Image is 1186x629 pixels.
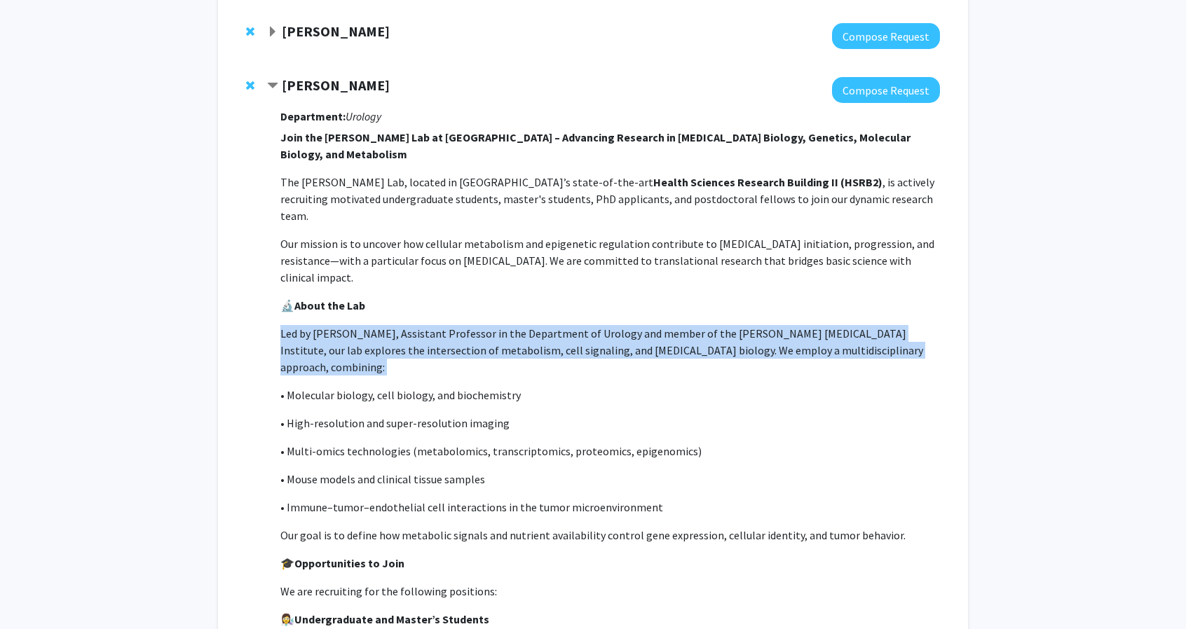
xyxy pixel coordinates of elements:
strong: Undergraduate and Master’s Students [294,612,489,626]
p: • High-resolution and super-resolution imaging [280,415,940,431]
p: 🔬 [280,297,940,314]
strong: About the Lab [294,298,365,312]
p: 👩‍🔬 [280,611,940,628]
span: Remove Jianhua Xiong from bookmarks [246,80,254,91]
strong: Health Sciences Research Building II (HSRB2) [653,175,882,189]
p: Our goal is to define how metabolic signals and nutrient availability control gene expression, ce... [280,527,940,544]
strong: Join the [PERSON_NAME] Lab at [GEOGRAPHIC_DATA] – Advancing Research in [MEDICAL_DATA] Biology, G... [280,130,911,161]
strong: [PERSON_NAME] [282,22,390,40]
p: Led by [PERSON_NAME], Assistant Professor in the Department of Urology and member of the [PERSON_... [280,325,940,375]
p: Our mission is to uncover how cellular metabolism and epigenetic regulation contribute to [MEDICA... [280,235,940,286]
p: • Mouse models and clinical tissue samples [280,471,940,488]
button: Compose Request to Chrystal Paulos [832,23,940,49]
p: • Molecular biology, cell biology, and biochemistry [280,387,940,403]
p: We are recruiting for the following positions: [280,583,940,600]
strong: [PERSON_NAME] [282,76,390,94]
strong: Department: [280,109,346,123]
span: Remove Chrystal Paulos from bookmarks [246,26,254,37]
iframe: Chat [11,566,60,618]
strong: Opportunities to Join [294,556,404,570]
i: Urology [346,109,381,123]
p: • Multi-omics technologies (metabolomics, transcriptomics, proteomics, epigenomics) [280,443,940,459]
button: Compose Request to Jianhua Xiong [832,77,940,103]
p: The [PERSON_NAME] Lab, located in [GEOGRAPHIC_DATA]’s state-of-the-art , is actively recruiting m... [280,174,940,224]
p: • Immune–tumor–endothelial cell interactions in the tumor microenvironment [280,499,940,516]
span: Contract Jianhua Xiong Bookmark [267,81,278,92]
p: 🎓 [280,555,940,572]
span: Expand Chrystal Paulos Bookmark [267,27,278,38]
